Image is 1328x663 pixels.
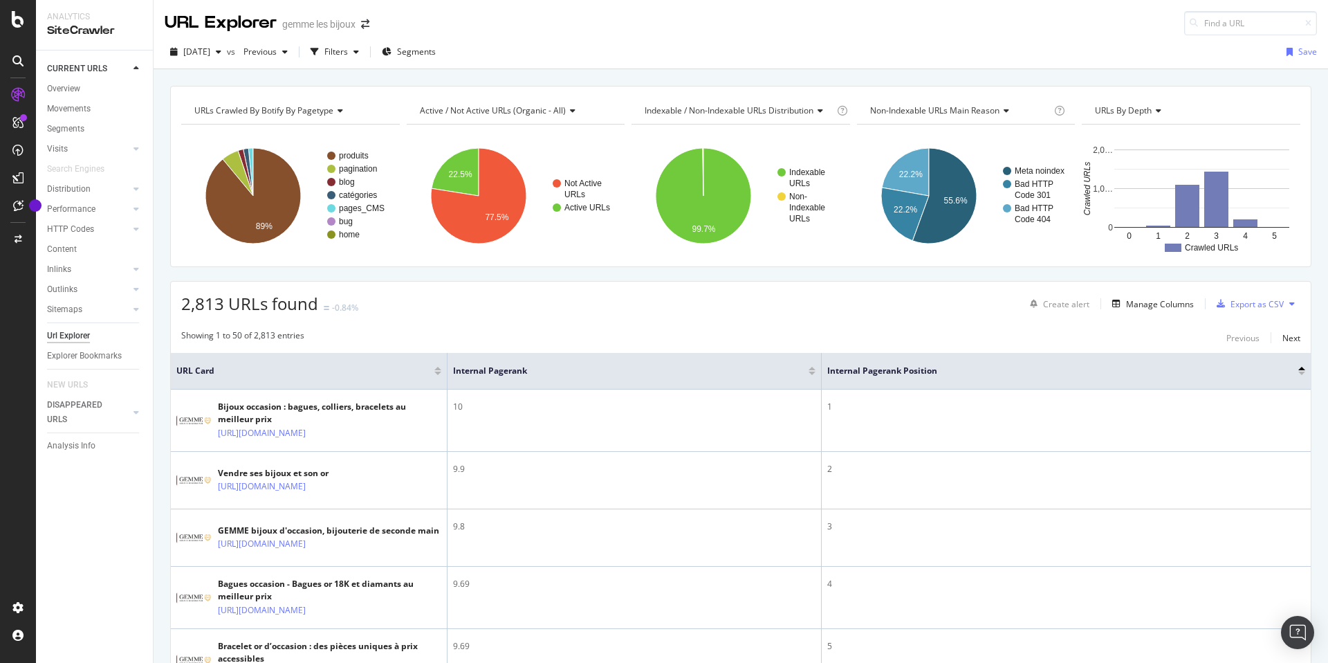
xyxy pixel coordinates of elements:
a: Outlinks [47,282,129,297]
img: main image [176,532,211,543]
span: Indexable / Non-Indexable URLs distribution [645,105,813,116]
span: 2,813 URLs found [181,292,318,315]
text: 77.5% [485,212,508,222]
div: gemme les bijoux [282,17,356,31]
div: Movements [47,102,91,116]
a: Overview [47,82,143,96]
text: 2,0… [1094,145,1114,155]
text: 22.2% [899,170,923,179]
text: 55.6% [943,196,967,206]
svg: A chart. [631,136,850,256]
text: Active URLs [564,203,610,212]
div: Save [1298,46,1317,57]
a: Performance [47,202,129,217]
text: Crawled URLs [1083,162,1093,215]
a: Url Explorer [47,329,143,343]
div: arrow-right-arrow-left [361,19,369,29]
a: DISAPPEARED URLS [47,398,129,427]
button: Segments [376,41,441,63]
span: Internal Pagerank [453,365,788,377]
div: 9.69 [453,578,815,590]
span: vs [227,46,238,57]
text: Bad HTTP [1015,203,1053,213]
text: 89% [256,221,273,231]
div: Filters [324,46,348,57]
a: Visits [47,142,129,156]
text: 3 [1215,231,1219,241]
svg: A chart. [407,136,625,256]
text: Indexable [789,167,825,177]
h4: URLs Crawled By Botify By pagetype [192,100,387,122]
div: 5 [827,640,1305,653]
div: 3 [827,520,1305,533]
a: CURRENT URLS [47,62,129,76]
div: 9.8 [453,520,815,533]
div: Tooltip anchor [29,199,41,212]
div: Open Intercom Messenger [1281,616,1314,649]
a: [URL][DOMAIN_NAME] [218,537,306,551]
button: Previous [238,41,293,63]
text: Code 301 [1015,190,1051,200]
text: Non- [789,192,807,201]
text: Code 404 [1015,215,1051,224]
text: bug [339,217,353,226]
div: Explorer Bookmarks [47,349,122,363]
a: Movements [47,102,143,116]
span: Segments [397,46,436,57]
div: Vendre ses bijoux et son or [218,467,351,480]
svg: A chart. [181,136,400,256]
div: 2 [827,463,1305,475]
h4: URLs by Depth [1092,100,1288,122]
div: DISAPPEARED URLS [47,398,117,427]
h4: Non-Indexable URLs Main Reason [867,100,1052,122]
svg: A chart. [857,136,1076,256]
a: [URL][DOMAIN_NAME] [218,480,306,493]
svg: A chart. [1082,136,1300,256]
a: Segments [47,122,143,136]
div: 9.69 [453,640,815,653]
div: URL Explorer [165,11,277,35]
a: Analysis Info [47,439,143,453]
text: Indexable [789,203,825,212]
text: catégories [339,190,377,200]
a: Search Engines [47,162,118,176]
span: URLs Crawled By Botify By pagetype [194,105,333,116]
img: main image [176,592,211,603]
a: [URL][DOMAIN_NAME] [218,603,306,617]
button: Previous [1226,329,1260,346]
div: HTTP Codes [47,222,94,237]
a: Distribution [47,182,129,197]
img: main image [176,475,211,486]
text: 1,0… [1094,184,1114,194]
text: home [339,230,360,239]
div: Analysis Info [47,439,95,453]
button: Filters [305,41,365,63]
div: 4 [827,578,1305,590]
text: 22.5% [448,170,472,179]
button: Export as CSV [1211,293,1284,315]
a: Inlinks [47,262,129,277]
text: 1 [1156,231,1161,241]
div: 10 [453,401,815,413]
span: URLs by Depth [1095,105,1152,116]
div: Previous [1226,332,1260,344]
div: Url Explorer [47,329,90,343]
a: Explorer Bookmarks [47,349,143,363]
text: 4 [1244,231,1248,241]
span: URL Card [176,365,431,377]
button: Create alert [1024,293,1089,315]
button: Manage Columns [1107,296,1194,312]
h4: Indexable / Non-Indexable URLs Distribution [642,100,834,122]
div: Overview [47,82,80,96]
div: Visits [47,142,68,156]
text: Not Active [564,179,602,188]
a: Content [47,242,143,257]
div: Bagues occasion - Bagues or 18K et diamants au meilleur prix [218,578,441,603]
text: 2 [1186,231,1190,241]
button: Next [1282,329,1300,346]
